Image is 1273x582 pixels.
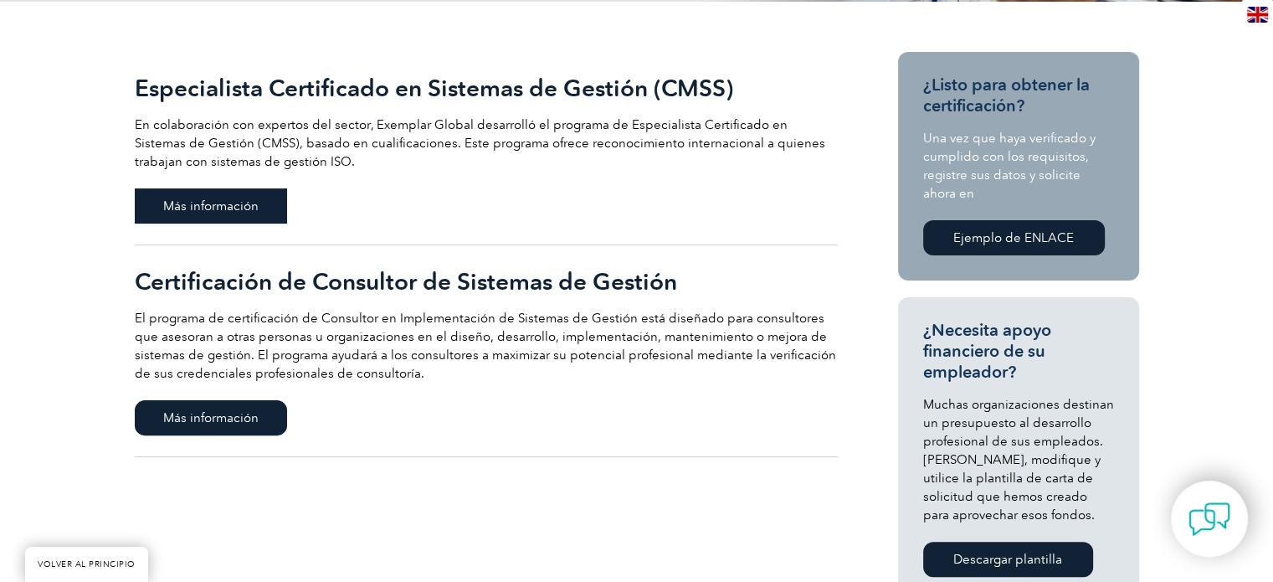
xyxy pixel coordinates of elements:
[953,552,1062,567] font: Descargar plantilla
[163,410,259,425] font: Más información
[135,117,825,169] font: En colaboración con expertos del sector, Exemplar Global desarrolló el programa de Especialista C...
[25,547,148,582] a: VOLVER AL PRINCIPIO
[923,131,1096,201] font: Una vez que haya verificado y cumplido con los requisitos, registre sus datos y solicite ahora en
[135,52,838,245] a: Especialista Certificado en Sistemas de Gestión (CMSS) En colaboración con expertos del sector, E...
[953,230,1074,245] font: Ejemplo de ENLACE
[923,75,1090,116] font: ¿Listo para obtener la certificación?
[135,245,838,457] a: Certificación de Consultor de Sistemas de Gestión El programa de certificación de Consultor en Im...
[38,559,136,569] font: VOLVER AL PRINCIPIO
[1188,498,1230,540] img: contact-chat.png
[923,542,1093,577] a: Descargar plantilla
[163,198,259,214] font: Más información
[923,320,1051,382] font: ¿Necesita apoyo financiero de su empleador?
[1247,7,1268,23] img: en
[923,220,1105,255] a: Ejemplo de ENLACE
[923,397,1114,523] font: Muchas organizaciones destinan un presupuesto al desarrollo profesional de sus empleados. [PERSON...
[135,74,733,102] font: Especialista Certificado en Sistemas de Gestión (CMSS)
[135,311,836,381] font: El programa de certificación de Consultor en Implementación de Sistemas de Gestión está diseñado ...
[135,267,677,296] font: Certificación de Consultor de Sistemas de Gestión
